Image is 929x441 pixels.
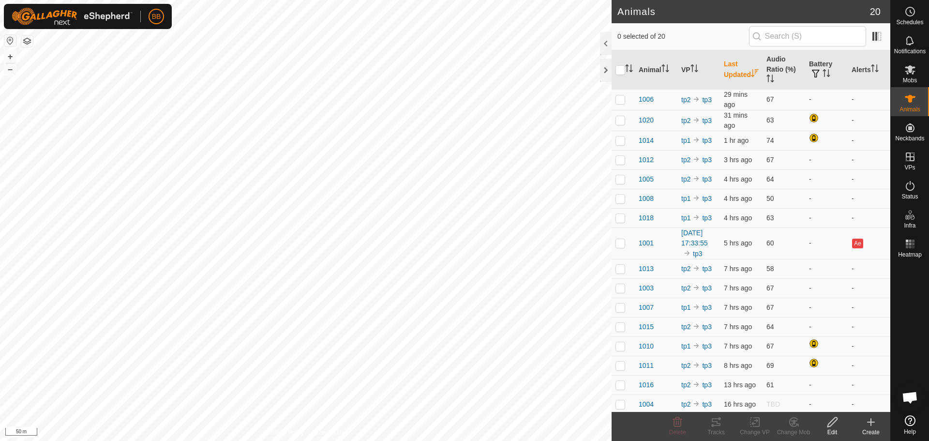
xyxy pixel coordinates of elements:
a: tp3 [702,175,711,183]
span: 67 [766,284,774,292]
span: 64 [766,323,774,331]
span: TBD [766,400,780,408]
h2: Animals [617,6,870,17]
span: 1018 [639,213,654,223]
td: - [805,208,848,228]
a: tp1 [681,214,690,222]
td: - [848,317,890,336]
span: 31 Aug 2025, 2:21 am [724,381,756,389]
span: Notifications [894,48,926,54]
span: VPs [904,165,915,170]
span: 31 Aug 2025, 11:21 am [724,195,752,202]
a: tp2 [681,400,690,408]
span: 58 [766,265,774,273]
p-sorticon: Activate to sort [751,71,759,78]
a: tp2 [681,323,690,331]
span: Animals [899,106,920,112]
a: tp1 [681,304,690,311]
td: - [848,278,890,298]
th: Last Updated [720,50,763,90]
span: 1008 [639,194,654,204]
input: Search (S) [749,26,866,46]
span: 31 Aug 2025, 7:21 am [724,362,752,369]
p-sorticon: Activate to sort [625,66,633,74]
a: tp3 [702,195,711,202]
a: tp3 [702,284,711,292]
th: Alerts [848,50,890,90]
button: Ae [852,239,863,248]
img: to [692,400,700,408]
span: 50 [766,195,774,202]
p-sorticon: Activate to sort [823,71,830,78]
a: tp2 [681,284,690,292]
span: Neckbands [895,136,924,141]
img: to [692,264,700,272]
a: tp2 [681,96,690,104]
p-sorticon: Activate to sort [871,66,879,74]
img: to [692,284,700,291]
td: - [805,259,848,278]
span: 1006 [639,94,654,105]
span: 31 Aug 2025, 3:03 pm [724,91,748,108]
span: 0 selected of 20 [617,31,749,42]
span: 31 Aug 2025, 7:41 am [724,323,752,331]
td: - [805,189,848,208]
th: Animal [635,50,677,90]
img: to [692,303,700,311]
div: Edit [813,428,852,437]
img: to [692,175,700,182]
span: 67 [766,342,774,350]
span: 31 Aug 2025, 8:11 am [724,265,752,273]
span: 67 [766,156,774,164]
div: Change Mob [774,428,813,437]
span: 31 Aug 2025, 7:51 am [724,284,752,292]
a: tp2 [681,117,690,124]
span: 67 [766,304,774,311]
span: 1016 [639,380,654,390]
td: - [805,317,848,336]
span: Heatmap [898,252,922,258]
img: to [692,213,700,221]
td: - [848,208,890,228]
td: - [805,89,848,110]
td: - [848,169,890,189]
a: Privacy Policy [268,428,304,437]
td: - [805,298,848,317]
a: [DATE] 17:33:55 [681,229,708,247]
td: - [848,298,890,317]
a: tp2 [681,362,690,369]
span: BB [152,12,161,22]
img: to [692,342,700,350]
a: tp3 [702,117,711,124]
a: Open chat [896,383,925,412]
th: VP [677,50,720,90]
span: 1014 [639,136,654,146]
button: Reset Map [4,35,16,46]
span: Mobs [903,77,917,83]
a: tp3 [702,342,711,350]
td: - [848,89,890,110]
td: - [848,356,890,375]
div: Create [852,428,890,437]
img: to [692,136,700,144]
td: - [805,169,848,189]
img: to [692,95,700,103]
span: 69 [766,362,774,369]
td: - [848,375,890,395]
span: 74 [766,137,774,144]
img: Gallagher Logo [12,8,133,25]
span: 1003 [639,283,654,293]
td: - [805,375,848,395]
a: tp3 [702,362,711,369]
span: 31 Aug 2025, 12:11 pm [724,156,752,164]
a: tp1 [681,342,690,350]
span: Schedules [896,19,923,25]
a: tp3 [702,381,711,389]
span: 31 Aug 2025, 11:31 am [724,175,752,183]
div: Tracks [697,428,735,437]
span: 63 [766,214,774,222]
a: tp1 [681,137,690,144]
td: - [848,150,890,169]
span: 31 Aug 2025, 11:21 am [724,214,752,222]
button: – [4,63,16,75]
